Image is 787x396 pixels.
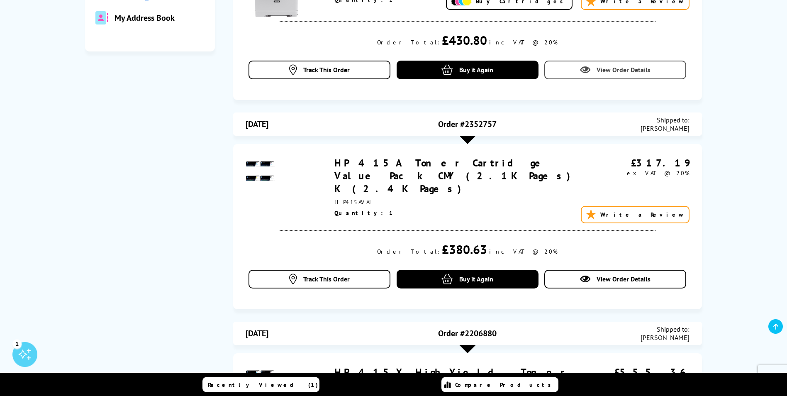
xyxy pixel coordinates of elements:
a: Recently Viewed (1) [202,377,319,392]
a: View Order Details [544,61,686,79]
div: inc VAT @ 20% [489,39,558,46]
a: HP 415A Toner Cartridge Value Pack CMY (2.1K Pages) K (2.4K Pages) [334,156,576,195]
a: Buy it Again [397,270,538,288]
span: View Order Details [597,275,651,283]
a: Buy it Again [397,61,538,79]
a: Write a Review [581,206,690,223]
span: Write a Review [600,211,685,218]
span: View Order Details [597,66,651,74]
span: [DATE] [246,119,268,130]
a: Track This Order [249,270,390,288]
span: Shipped to: [641,325,690,333]
span: Track This Order [303,275,350,283]
img: HP 415X High Yield Toner Cartridge Value Pack CMY (6K Pages) K (7.5K Pages) [246,366,275,395]
img: HP 415A Toner Cartridge Value Pack CMY (2.1K Pages) K (2.4K Pages) [246,156,275,186]
span: Quantity: 1 [334,209,394,217]
div: inc VAT @ 20% [489,248,558,255]
span: [PERSON_NAME] [641,124,690,132]
span: Track This Order [303,66,350,74]
span: Order #2352757 [438,119,497,130]
div: ex VAT @ 20% [583,169,690,177]
span: Order #2206880 [438,328,497,339]
div: £555.36 [583,366,690,379]
span: Buy it Again [459,66,493,74]
div: £317.19 [583,156,690,169]
span: Compare Products [455,381,556,389]
span: Buy it Again [459,275,493,283]
div: £430.80 [442,32,487,48]
span: Recently Viewed (1) [208,381,318,389]
div: £380.63 [442,241,487,257]
div: HP415AVAL [334,198,583,206]
span: Shipped to: [641,116,690,124]
span: [PERSON_NAME] [641,333,690,342]
a: View Order Details [544,270,686,288]
span: My Address Book [115,12,175,23]
span: [DATE] [246,328,268,339]
img: address-book-duotone-solid.svg [95,11,108,24]
div: Order Total: [377,39,440,46]
div: Order Total: [377,248,440,255]
a: Track This Order [249,61,390,79]
div: 1 [12,339,22,348]
a: Compare Products [441,377,558,392]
